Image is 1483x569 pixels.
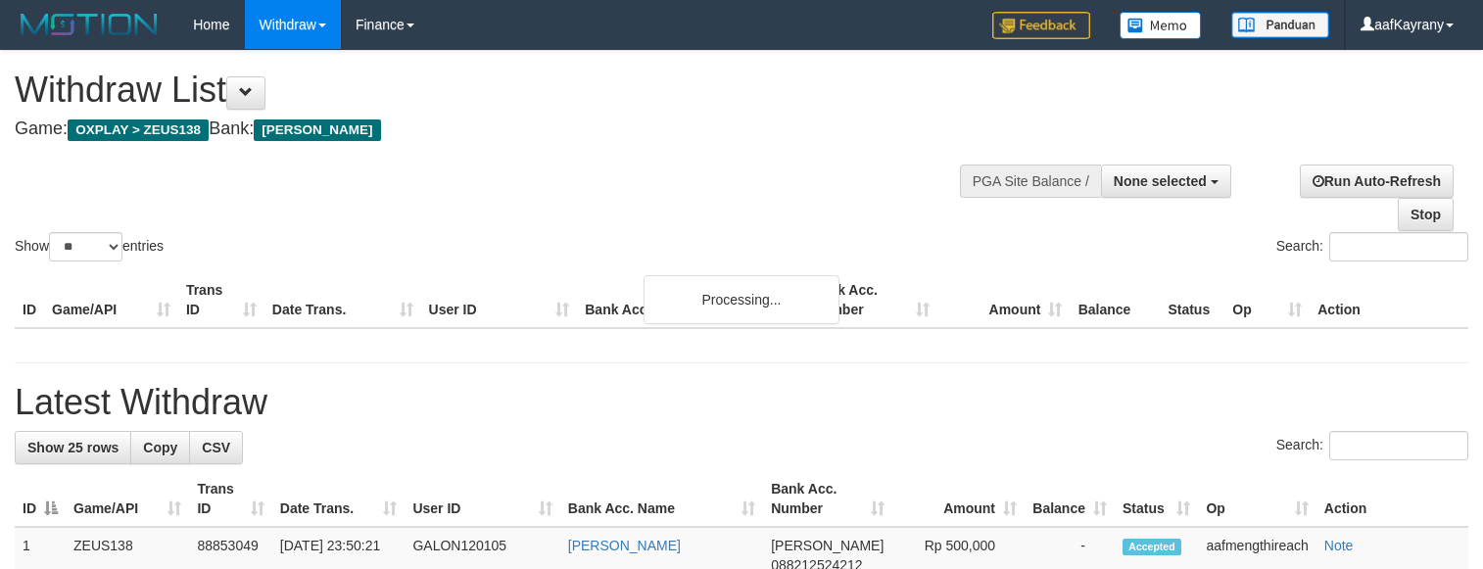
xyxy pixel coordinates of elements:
img: panduan.png [1231,12,1329,38]
a: Note [1324,538,1354,553]
th: Balance: activate to sort column ascending [1025,471,1115,527]
th: Action [1316,471,1468,527]
div: PGA Site Balance / [960,165,1101,198]
button: None selected [1101,165,1231,198]
th: User ID [421,272,578,328]
a: Copy [130,431,190,464]
th: Op [1224,272,1310,328]
label: Show entries [15,232,164,261]
th: Balance [1070,272,1160,328]
span: Copy [143,440,177,455]
th: ID: activate to sort column descending [15,471,66,527]
th: Op: activate to sort column ascending [1198,471,1316,527]
th: Status: activate to sort column ascending [1115,471,1198,527]
span: CSV [202,440,230,455]
h4: Game: Bank: [15,119,969,139]
th: Trans ID [178,272,264,328]
div: Processing... [644,275,839,324]
th: Bank Acc. Name: activate to sort column ascending [560,471,763,527]
th: Action [1310,272,1468,328]
label: Search: [1276,431,1468,460]
label: Search: [1276,232,1468,261]
img: Button%20Memo.svg [1120,12,1202,39]
select: Showentries [49,232,122,261]
th: ID [15,272,44,328]
h1: Withdraw List [15,71,969,110]
a: Show 25 rows [15,431,131,464]
span: Accepted [1123,539,1181,555]
th: Game/API: activate to sort column ascending [66,471,189,527]
th: Date Trans. [264,272,421,328]
th: Bank Acc. Number [804,272,937,328]
th: Game/API [44,272,178,328]
span: [PERSON_NAME] [771,538,884,553]
input: Search: [1329,232,1468,261]
a: Run Auto-Refresh [1300,165,1454,198]
th: Amount: activate to sort column ascending [892,471,1025,527]
a: [PERSON_NAME] [568,538,681,553]
span: OXPLAY > ZEUS138 [68,119,209,141]
h1: Latest Withdraw [15,383,1468,422]
span: None selected [1114,173,1207,189]
input: Search: [1329,431,1468,460]
th: Trans ID: activate to sort column ascending [189,471,271,527]
th: Bank Acc. Name [577,272,803,328]
th: User ID: activate to sort column ascending [405,471,559,527]
img: MOTION_logo.png [15,10,164,39]
th: Date Trans.: activate to sort column ascending [272,471,406,527]
a: Stop [1398,198,1454,231]
th: Bank Acc. Number: activate to sort column ascending [763,471,892,527]
th: Amount [937,272,1071,328]
span: [PERSON_NAME] [254,119,380,141]
img: Feedback.jpg [992,12,1090,39]
span: Show 25 rows [27,440,119,455]
th: Status [1160,272,1224,328]
a: CSV [189,431,243,464]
